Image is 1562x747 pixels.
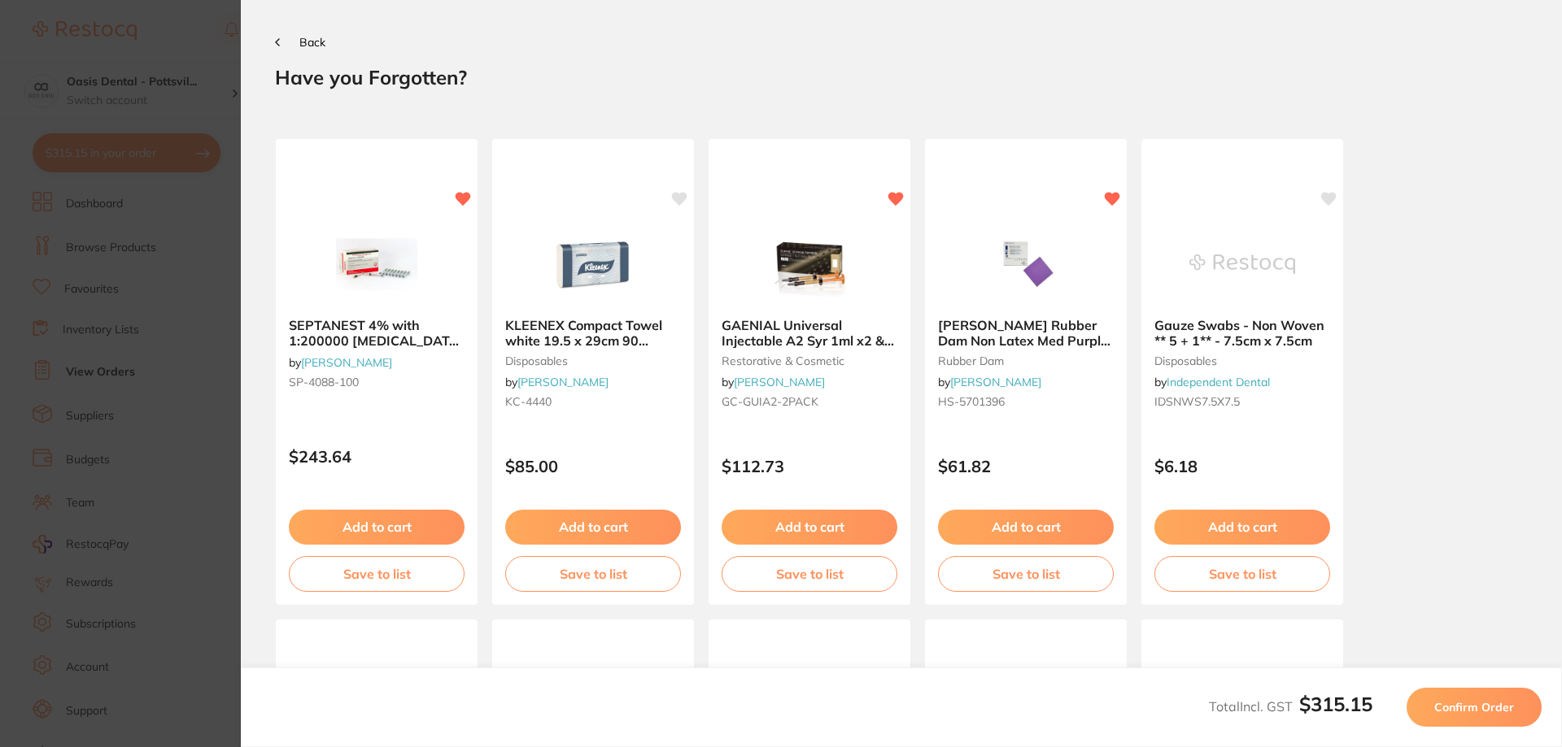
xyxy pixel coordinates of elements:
[289,318,465,348] b: SEPTANEST 4% with 1:200000 adrenalin 2.2ml 2xBox 50 D.GRN
[950,375,1041,389] a: [PERSON_NAME]
[505,318,681,348] b: KLEENEX Compact Towel white 19.5 x 29cm 90 sheets Pk of 24
[505,354,681,367] small: disposables
[938,510,1114,544] button: Add to cart
[301,355,392,370] a: [PERSON_NAME]
[1154,375,1270,389] span: by
[938,375,1041,389] span: by
[1434,700,1514,714] span: Confirm Order
[734,375,825,389] a: [PERSON_NAME]
[757,224,862,305] img: GAENIAL Universal Injectable A2 Syr 1ml x2 & 20 Disp tips
[505,556,681,592] button: Save to list
[289,447,465,466] p: $243.64
[722,375,825,389] span: by
[722,318,897,348] b: GAENIAL Universal Injectable A2 Syr 1ml x2 & 20 Disp tips
[1167,375,1270,389] a: Independent Dental
[1189,224,1295,305] img: Gauze Swabs - Non Woven ** 5 + 1** - 7.5cm x 7.5cm
[938,318,1114,348] b: HENRY SCHEIN Rubber Dam Non Latex Med Purple 15x15cm Box30
[1154,318,1330,348] b: Gauze Swabs - Non Woven ** 5 + 1** - 7.5cm x 7.5cm
[938,395,1114,408] small: HS-5701396
[1154,354,1330,367] small: disposables
[938,457,1114,476] p: $61.82
[722,354,897,367] small: restorative & cosmetic
[722,510,897,544] button: Add to cart
[505,510,681,544] button: Add to cart
[722,457,897,476] p: $112.73
[289,376,465,389] small: SP-4088-100
[289,556,465,592] button: Save to list
[505,457,681,476] p: $85.00
[289,510,465,544] button: Add to cart
[938,556,1114,592] button: Save to list
[1154,457,1330,476] p: $6.18
[973,224,1079,305] img: HENRY SCHEIN Rubber Dam Non Latex Med Purple 15x15cm Box30
[289,355,392,370] span: by
[722,556,897,592] button: Save to list
[722,395,897,408] small: GC-GUIA2-2PACK
[1154,556,1330,592] button: Save to list
[275,65,1528,89] h2: Have you Forgotten?
[1209,698,1372,714] span: Total Incl. GST
[275,36,325,49] button: Back
[505,375,609,389] span: by
[1299,692,1372,716] b: $315.15
[517,375,609,389] a: [PERSON_NAME]
[505,395,681,408] small: KC-4440
[324,224,430,305] img: SEPTANEST 4% with 1:200000 adrenalin 2.2ml 2xBox 50 D.GRN
[1407,688,1542,727] button: Confirm Order
[540,224,646,305] img: KLEENEX Compact Towel white 19.5 x 29cm 90 sheets Pk of 24
[299,35,325,50] span: Back
[1154,395,1330,408] small: IDSNWS7.5X7.5
[1154,510,1330,544] button: Add to cart
[938,354,1114,367] small: rubber dam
